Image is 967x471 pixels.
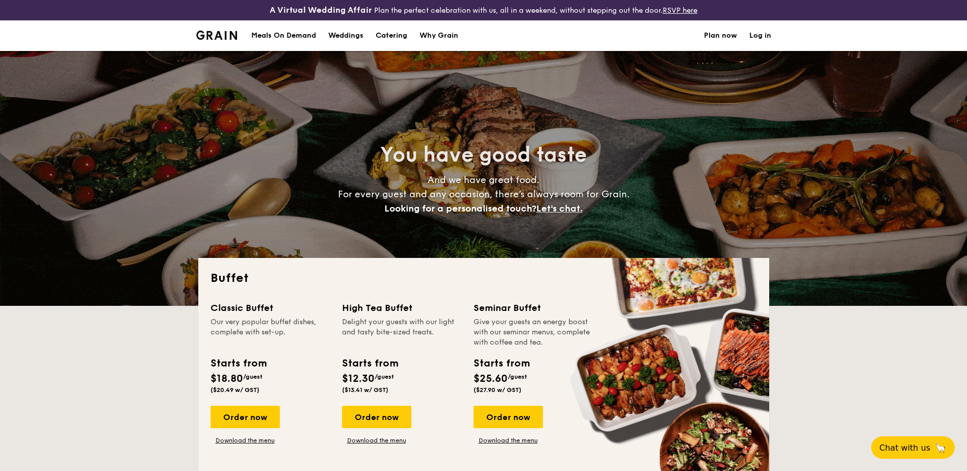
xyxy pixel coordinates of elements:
[196,31,238,40] a: Logotype
[375,373,394,380] span: /guest
[474,301,593,315] div: Seminar Buffet
[211,406,280,428] div: Order now
[508,373,527,380] span: /guest
[342,301,461,315] div: High Tea Buffet
[328,20,363,51] div: Weddings
[211,301,330,315] div: Classic Buffet
[196,31,238,40] img: Grain
[536,203,583,214] span: Let's chat.
[663,6,697,15] a: RSVP here
[413,20,464,51] a: Why Grain
[879,443,930,453] span: Chat with us
[474,373,508,385] span: $25.60
[342,356,398,371] div: Starts from
[376,20,407,51] h1: Catering
[251,20,316,51] div: Meals On Demand
[474,406,543,428] div: Order now
[245,20,322,51] a: Meals On Demand
[420,20,458,51] div: Why Grain
[342,386,388,394] span: ($13.41 w/ GST)
[474,386,521,394] span: ($27.90 w/ GST)
[270,4,372,16] h4: A Virtual Wedding Affair
[384,203,536,214] span: Looking for a personalised touch?
[342,406,411,428] div: Order now
[934,442,947,454] span: 🦙
[474,317,593,348] div: Give your guests an energy boost with our seminar menus, complete with coffee and tea.
[474,436,543,444] a: Download the menu
[211,373,243,385] span: $18.80
[338,174,630,214] span: And we have great food. For every guest and any occasion, there’s always room for Grain.
[749,20,771,51] a: Log in
[243,373,263,380] span: /guest
[322,20,370,51] a: Weddings
[211,386,259,394] span: ($20.49 w/ GST)
[211,356,266,371] div: Starts from
[871,436,955,459] button: Chat with us🦙
[474,356,529,371] div: Starts from
[342,373,375,385] span: $12.30
[211,317,330,348] div: Our very popular buffet dishes, complete with set-up.
[704,20,737,51] a: Plan now
[211,436,280,444] a: Download the menu
[211,270,757,286] h2: Buffet
[380,143,587,167] span: You have good taste
[342,317,461,348] div: Delight your guests with our light and tasty bite-sized treats.
[370,20,413,51] a: Catering
[190,4,777,16] div: Plan the perfect celebration with us, all in a weekend, without stepping out the door.
[342,436,411,444] a: Download the menu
